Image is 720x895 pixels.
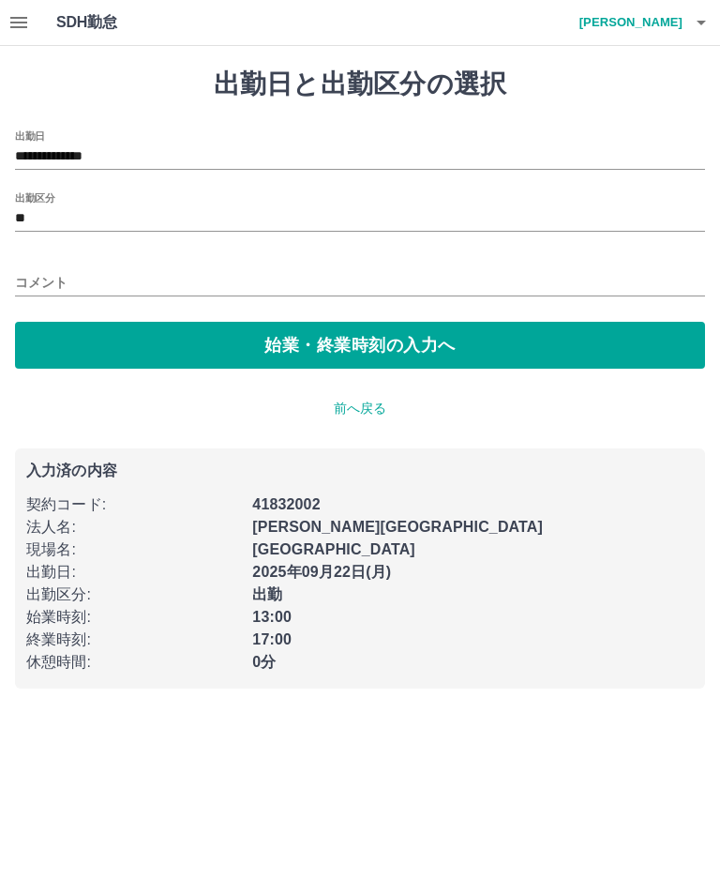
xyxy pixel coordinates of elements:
p: 始業時刻 : [26,606,241,629]
b: 出勤 [252,586,282,602]
b: [GEOGRAPHIC_DATA] [252,541,415,557]
b: 2025年09月22日(月) [252,564,391,580]
p: 契約コード : [26,493,241,516]
h1: 出勤日と出勤区分の選択 [15,68,705,100]
p: 終業時刻 : [26,629,241,651]
b: 13:00 [252,609,292,625]
p: 入力済の内容 [26,463,694,478]
p: 現場名 : [26,539,241,561]
label: 出勤日 [15,129,45,143]
label: 出勤区分 [15,190,54,205]
p: 前へ戻る [15,399,705,418]
p: 出勤区分 : [26,584,241,606]
p: 法人名 : [26,516,241,539]
b: 0分 [252,654,276,670]
b: [PERSON_NAME][GEOGRAPHIC_DATA] [252,519,543,535]
b: 17:00 [252,631,292,647]
p: 出勤日 : [26,561,241,584]
b: 41832002 [252,496,320,512]
button: 始業・終業時刻の入力へ [15,322,705,369]
p: 休憩時間 : [26,651,241,674]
